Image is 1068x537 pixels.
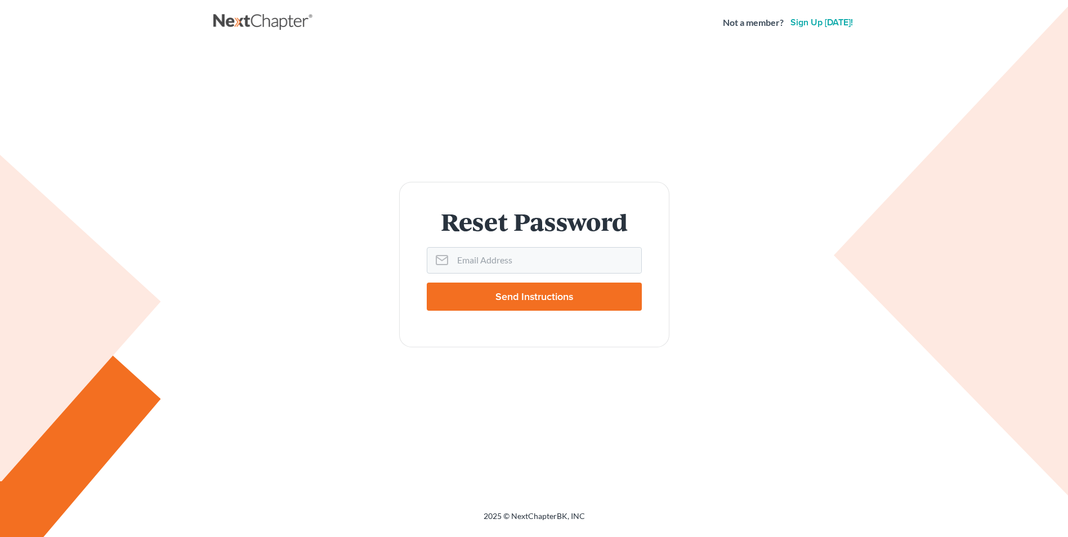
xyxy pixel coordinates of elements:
[427,283,642,311] input: Send Instructions
[723,16,784,29] strong: Not a member?
[453,248,641,272] input: Email Address
[427,209,642,234] h1: Reset Password
[213,511,855,531] div: 2025 © NextChapterBK, INC
[788,18,855,27] a: Sign up [DATE]!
